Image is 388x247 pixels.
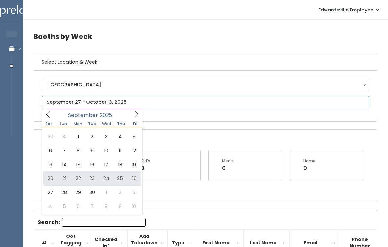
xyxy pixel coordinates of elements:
button: [GEOGRAPHIC_DATA] [42,79,369,91]
span: October 6, 2025 [71,199,85,213]
span: September 5, 2025 [127,130,141,144]
div: Men's [222,158,234,164]
span: September 14, 2025 [57,158,71,171]
span: September 28, 2025 [57,186,71,199]
input: September 27 - October 3, 2025 [42,96,369,108]
span: Wed [99,122,114,126]
span: September 25, 2025 [113,171,127,185]
div: Kid's [141,158,150,164]
span: September 29, 2025 [71,186,85,199]
span: September 4, 2025 [113,130,127,144]
span: October 4, 2025 [43,199,57,213]
span: September [68,113,98,118]
h4: Booths by Week [34,28,377,46]
span: Thu [114,122,128,126]
span: September 30, 2025 [85,186,99,199]
span: September 7, 2025 [57,144,71,158]
span: September 2, 2025 [85,130,99,144]
span: October 7, 2025 [85,199,99,213]
span: September 3, 2025 [99,130,113,144]
span: September 27, 2025 [43,186,57,199]
div: Home [303,158,316,164]
span: September 6, 2025 [43,144,57,158]
a: Edwardsville Employee [312,3,385,17]
span: October 8, 2025 [99,199,113,213]
span: September 11, 2025 [113,144,127,158]
span: Sat [42,122,56,126]
h6: Select Location & Week [34,54,377,71]
span: September 18, 2025 [113,158,127,171]
span: September 1, 2025 [71,130,85,144]
span: September 15, 2025 [71,158,85,171]
span: September 16, 2025 [85,158,99,171]
span: September 19, 2025 [127,158,141,171]
span: September 26, 2025 [127,171,141,185]
span: September 22, 2025 [71,171,85,185]
span: September 8, 2025 [71,144,85,158]
span: August 31, 2025 [57,130,71,144]
span: October 10, 2025 [127,199,141,213]
div: 0 [303,164,316,172]
div: 0 [141,164,150,172]
span: September 10, 2025 [99,144,113,158]
span: September 12, 2025 [127,144,141,158]
input: Year [98,111,118,119]
span: Edwardsville Employee [318,6,373,13]
span: October 1, 2025 [99,186,113,199]
span: Mon [71,122,85,126]
span: September 20, 2025 [43,171,57,185]
span: September 17, 2025 [99,158,113,171]
div: 0 [222,164,234,172]
span: October 2, 2025 [113,186,127,199]
span: October 3, 2025 [127,186,141,199]
label: Search: [38,218,146,227]
span: September 23, 2025 [85,171,99,185]
span: September 9, 2025 [85,144,99,158]
input: Search: [62,218,146,227]
span: September 13, 2025 [43,158,57,171]
span: Fri [128,122,143,126]
span: Sun [56,122,71,126]
span: September 21, 2025 [57,171,71,185]
span: September 24, 2025 [99,171,113,185]
span: October 5, 2025 [57,199,71,213]
span: August 30, 2025 [43,130,57,144]
div: [GEOGRAPHIC_DATA] [48,81,363,88]
span: October 9, 2025 [113,199,127,213]
span: Tue [85,122,99,126]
